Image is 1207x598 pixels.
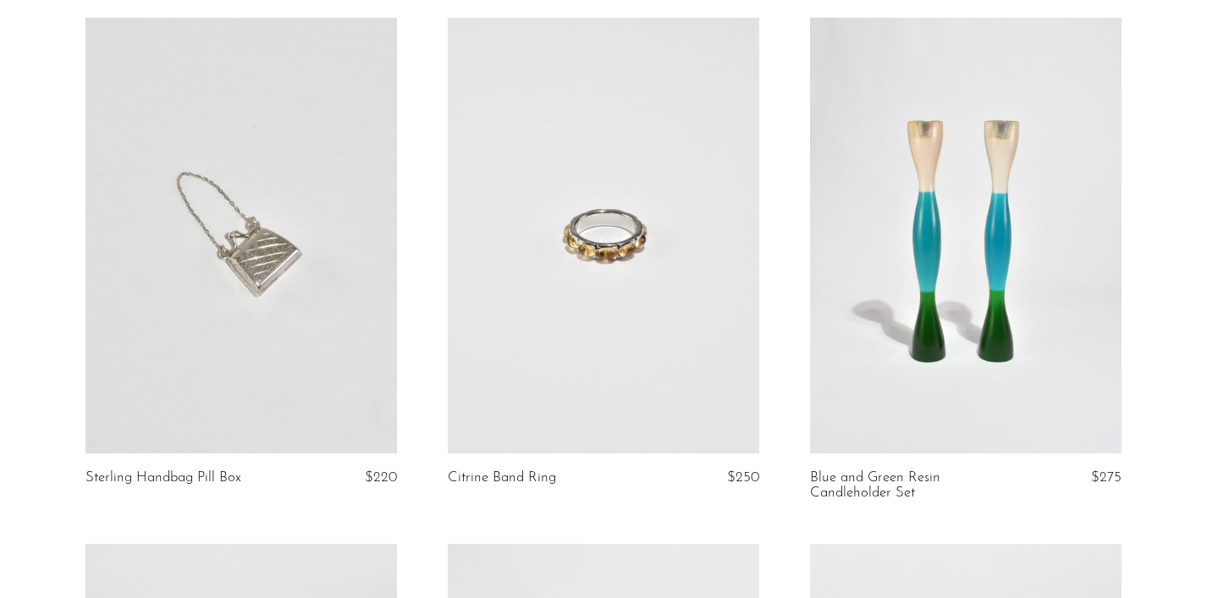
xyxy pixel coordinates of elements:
[727,470,759,485] span: $250
[85,470,241,486] a: Sterling Handbag Pill Box
[448,470,556,486] a: Citrine Band Ring
[1091,470,1122,485] span: $275
[365,470,397,485] span: $220
[810,470,1017,502] a: Blue and Green Resin Candleholder Set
